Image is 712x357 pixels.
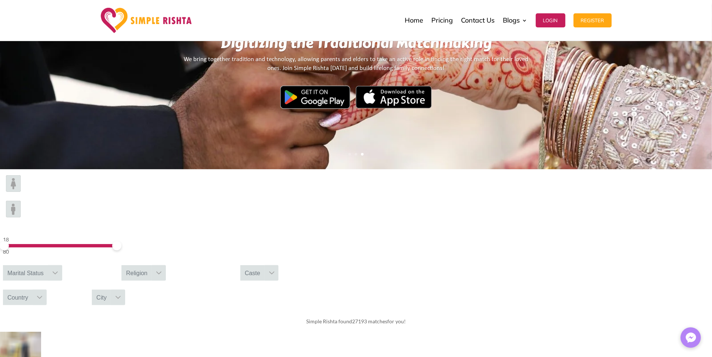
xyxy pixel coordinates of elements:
a: Contact Us [461,2,495,39]
div: Religion [121,265,152,281]
a: Login [536,2,565,39]
img: Messenger [683,330,698,345]
a: 2 [355,153,357,156]
div: 18 [3,235,116,244]
a: Register [574,2,612,39]
h1: Digitizing the Traditional Matchmaking [180,35,532,55]
button: Register [574,13,612,27]
img: Google Play [280,86,350,109]
div: Caste [240,265,265,281]
: We bring together tradition and technology, allowing parents and elders to take an active role in... [180,55,532,111]
a: Blogs [503,2,528,39]
button: Login [536,13,565,27]
div: Marital Status [3,265,48,281]
a: 1 [348,153,351,156]
span: 27193 matches [352,318,387,324]
span: Simple Rishta found for you! [306,318,406,324]
div: 80 [3,247,116,256]
div: City [92,290,111,305]
a: Home [405,2,424,39]
a: Pricing [432,2,453,39]
div: Country [3,290,33,305]
a: 3 [361,153,364,156]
